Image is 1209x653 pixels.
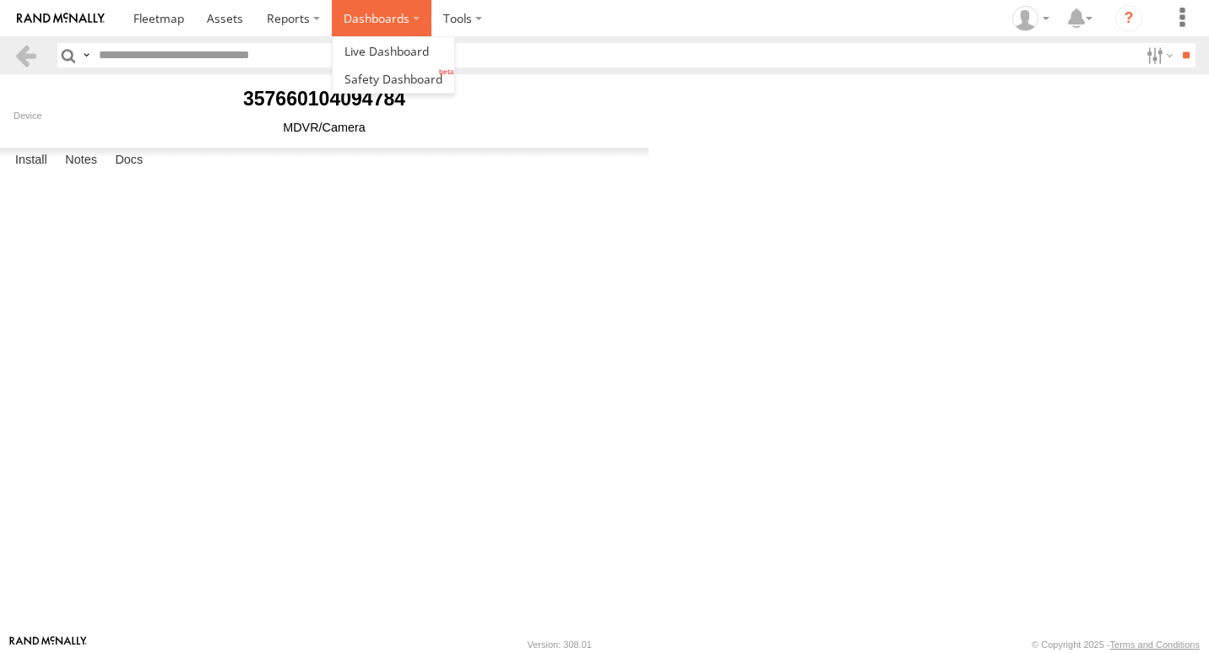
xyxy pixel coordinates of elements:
label: Notes [57,148,106,172]
a: Terms and Conditions [1110,640,1200,650]
i: ? [1115,5,1142,32]
div: Chino Castillo [1006,6,1055,31]
b: 357660104094784 [243,88,405,110]
label: Search Filter Options [1140,43,1176,67]
div: Device [14,111,635,121]
img: rand-logo.svg [17,13,105,24]
label: Docs [106,148,151,172]
a: Back to previous Page [14,43,38,67]
div: MDVR/Camera [14,121,635,134]
div: Version: 308.01 [528,640,592,650]
label: Search Query [79,43,93,67]
label: Install [7,148,56,172]
div: © Copyright 2025 - [1032,640,1200,650]
a: Visit our Website [9,636,87,653]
